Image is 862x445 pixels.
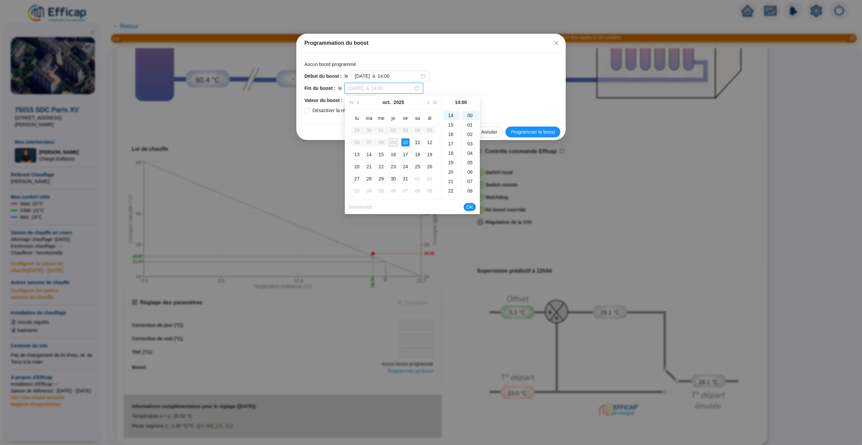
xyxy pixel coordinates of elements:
div: 21 [443,177,460,186]
button: Choisissez un mois [383,96,391,109]
div: 22 [377,163,385,171]
div: 09 [463,196,479,205]
td: 2025-10-13 [351,148,363,161]
div: 25 [413,163,422,171]
td: 2025-10-29 [375,173,387,185]
td: 2025-11-02 [424,173,436,185]
div: 04 [413,126,422,134]
div: 16 [443,130,460,139]
div: 07 [365,138,373,146]
div: 04 [365,187,373,195]
button: OK [464,203,476,211]
td: 2025-10-06 [351,136,363,148]
td: 2025-10-16 [387,148,399,161]
div: 20 [443,167,460,177]
div: 06 [463,167,479,177]
div: 06 [389,187,397,195]
span: OK [466,201,473,213]
div: 14 [365,150,373,159]
div: 01 [377,126,385,134]
div: 06 [353,138,361,146]
td: 2025-11-01 [411,173,424,185]
span: Début du boost : [304,73,342,80]
div: 22 [443,186,460,196]
div: 17 [401,150,409,159]
div: 10 [401,138,409,146]
td: 2025-10-18 [411,148,424,161]
input: Sélectionner une date [349,85,413,92]
td: 2025-10-03 [399,124,411,136]
div: Programmation du boost [304,39,558,47]
td: 2025-10-09 [387,136,399,148]
th: sa [411,112,424,124]
div: 09 [426,187,434,195]
span: Fin du boost : [304,85,336,92]
div: 17 [443,139,460,148]
td: 2025-10-23 [387,161,399,173]
td: 2025-11-08 [411,185,424,197]
td: 2025-11-06 [387,185,399,197]
div: 18 [443,148,460,158]
td: 2025-10-28 [363,173,375,185]
th: di [424,112,436,124]
button: Mois précédent (PageUp) [355,96,362,109]
th: ma [363,112,375,124]
div: 21 [365,163,373,171]
button: Close [551,38,562,48]
span: Aucun boost programmé [304,61,558,68]
th: ve [399,112,411,124]
td: 2025-10-05 [424,124,436,136]
td: 2025-10-02 [387,124,399,136]
td: 2025-10-19 [424,148,436,161]
td: 2025-09-29 [351,124,363,136]
input: Sélectionner une date [355,73,420,80]
td: 2025-10-10 [399,136,411,148]
div: 03 [463,139,479,148]
div: 05 [463,158,479,167]
div: 04 [463,148,479,158]
td: 2025-10-07 [363,136,375,148]
div: 05 [377,187,385,195]
div: 23 [443,196,460,205]
div: 23 [389,163,397,171]
div: 01 [413,175,422,183]
span: Désactiver la régulation efficap pendant le boost [310,107,416,114]
div: 12 [426,138,434,146]
div: 14 [443,111,460,120]
button: Année prochaine (Ctrl + droite) [432,96,439,109]
div: 05 [426,126,434,134]
div: 03 [353,187,361,195]
div: 07 [401,187,409,195]
div: 01 [463,120,479,130]
button: Mois suivant (PageDown) [424,96,431,109]
div: 26 [426,163,434,171]
div: 03 [401,126,409,134]
td: 2025-09-30 [363,124,375,136]
td: 2025-11-04 [363,185,375,197]
td: 2025-10-25 [411,161,424,173]
div: 11 [413,138,422,146]
td: 2025-10-15 [375,148,387,161]
div: 30 [389,175,397,183]
span: Fermer [551,40,562,46]
span: Valeur du boost : [304,97,343,104]
td: 2025-10-14 [363,148,375,161]
td: 2025-10-26 [424,161,436,173]
div: 13 [353,150,361,159]
div: 00 [463,111,479,120]
div: 19 [443,158,460,167]
td: 2025-10-08 [375,136,387,148]
span: Annuler [481,129,497,136]
th: me [375,112,387,124]
button: Programmer le boost [505,127,560,137]
div: 31 [401,175,409,183]
td: 2025-11-07 [399,185,411,197]
div: 20 [353,163,361,171]
div: 27 [353,175,361,183]
div: 07 [463,177,479,186]
button: Choisissez une année [394,96,404,109]
div: 02 [463,130,479,139]
td: 2025-11-09 [424,185,436,197]
td: 2025-11-05 [375,185,387,197]
td: 2025-10-30 [387,173,399,185]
